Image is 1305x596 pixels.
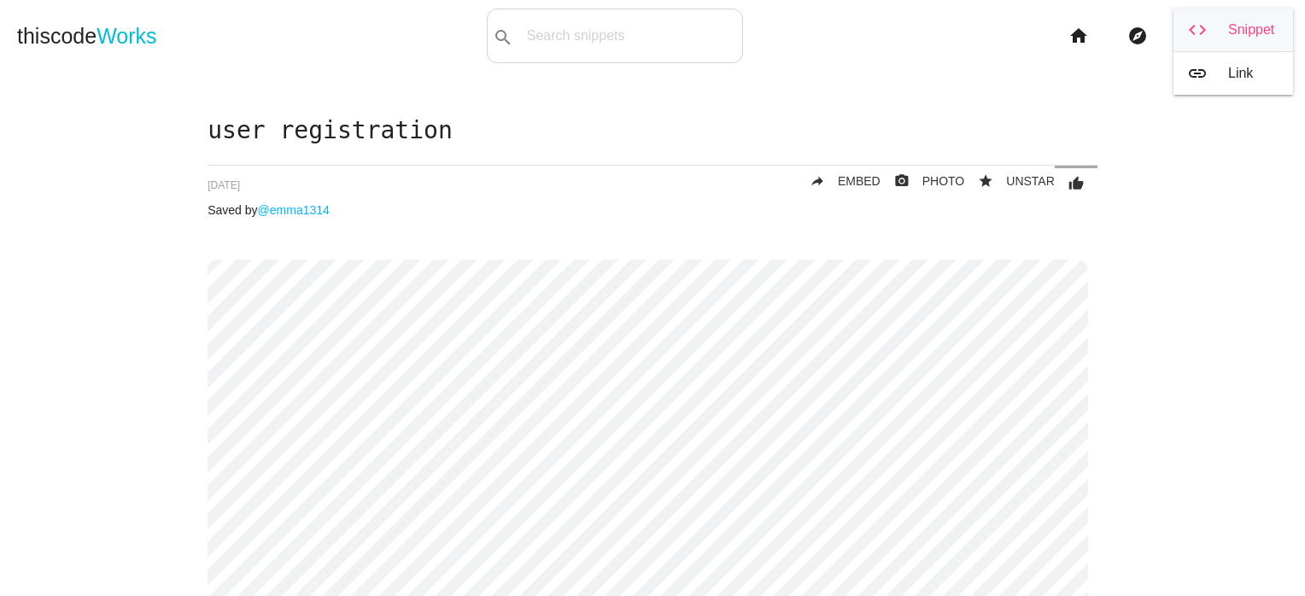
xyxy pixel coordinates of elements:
[1006,174,1055,188] span: UNSTAR
[838,174,881,188] span: EMBED
[208,179,240,191] span: [DATE]
[796,166,881,196] a: replyEMBED
[1068,9,1089,63] i: home
[881,166,965,196] a: photo_cameraPHOTO
[1187,20,1208,39] i: code
[258,203,330,217] a: @emma1314
[810,166,825,196] i: reply
[894,166,910,196] i: photo_camera
[1127,9,1148,63] i: explore
[1068,168,1084,199] i: thumb_up
[17,9,157,63] a: thiscodeWorks
[493,10,513,65] i: search
[1173,52,1293,95] a: linkLink
[97,24,156,48] span: Works
[964,166,1055,196] button: starUNSTAR
[518,18,742,54] input: Search snippets
[488,9,518,62] button: search
[922,174,965,188] span: PHOTO
[1187,64,1208,83] i: link
[978,166,993,196] i: star
[1173,9,1293,51] a: codeSnippet
[208,203,1097,217] p: Saved by
[1055,168,1097,199] button: thumb_up
[208,118,1097,144] h1: user registration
